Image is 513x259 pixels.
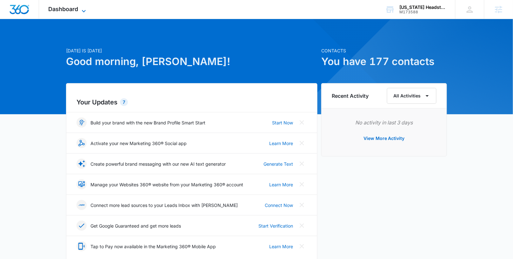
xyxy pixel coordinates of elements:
[90,140,187,147] p: Activate your new Marketing 360® Social app
[297,117,307,128] button: Close
[269,181,293,188] a: Learn More
[66,47,317,54] p: [DATE] is [DATE]
[321,47,447,54] p: Contacts
[297,241,307,251] button: Close
[400,10,446,14] div: account id
[332,119,436,126] p: No activity in last 3 days
[90,161,226,167] p: Create powerful brand messaging with our new AI text generator
[77,97,307,107] h2: Your Updates
[90,243,216,250] p: Tap to Pay now available in the Marketing 360® Mobile App
[265,202,293,209] a: Connect Now
[297,138,307,148] button: Close
[297,221,307,231] button: Close
[66,54,317,69] h1: Good morning, [PERSON_NAME]!
[49,6,78,12] span: Dashboard
[321,54,447,69] h1: You have 177 contacts
[332,92,369,100] h6: Recent Activity
[297,179,307,189] button: Close
[269,243,293,250] a: Learn More
[90,222,181,229] p: Get Google Guaranteed and get more leads
[258,222,293,229] a: Start Verification
[297,200,307,210] button: Close
[387,88,436,104] button: All Activities
[90,181,243,188] p: Manage your Websites 360® website from your Marketing 360® account
[90,119,205,126] p: Build your brand with the new Brand Profile Smart Start
[272,119,293,126] a: Start Now
[357,131,411,146] button: View More Activity
[297,159,307,169] button: Close
[263,161,293,167] a: Generate Text
[269,140,293,147] a: Learn More
[120,98,128,106] div: 7
[90,202,238,209] p: Connect more lead sources to your Leads Inbox with [PERSON_NAME]
[400,5,446,10] div: account name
